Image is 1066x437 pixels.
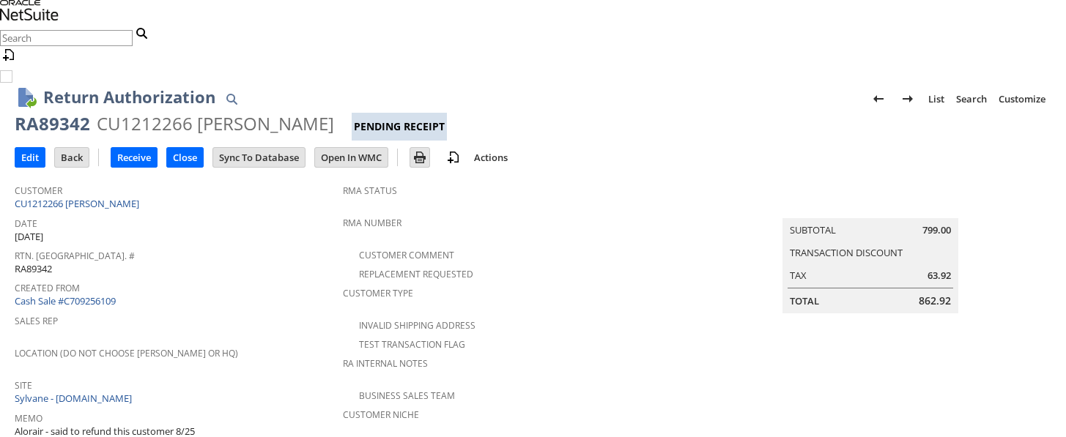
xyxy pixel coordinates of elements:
img: Next [899,90,917,108]
a: Actions [468,151,514,164]
a: Replacement Requested [359,268,473,280]
svg: Search [133,24,150,42]
a: Transaction Discount [790,246,903,259]
input: Print [410,148,429,167]
input: Sync To Database [213,148,305,167]
a: Subtotal [790,223,836,236]
a: Cash Sale #C709256109 [15,294,116,307]
span: 862.92 [919,294,951,308]
img: Quick Find [223,90,240,108]
a: Test Transaction Flag [359,338,465,351]
input: Receive [111,148,157,167]
input: Close [167,148,203,167]
a: Rtn. [GEOGRAPHIC_DATA]. # [15,250,135,262]
img: Print [411,149,429,166]
h1: Return Authorization [43,85,215,109]
a: Customer Comment [359,249,454,261]
a: Business Sales Team [359,389,455,402]
a: Invalid Shipping Address [359,319,475,332]
input: Open In WMC [315,148,388,167]
span: RA89342 [15,262,52,276]
a: Site [15,379,32,392]
a: Customer Niche [343,408,419,421]
a: Location (Do Not Choose [PERSON_NAME] or HQ) [15,347,238,359]
a: Memo [15,412,42,425]
span: [DATE] [15,230,43,244]
a: Total [790,294,819,307]
a: Sales Rep [15,315,58,327]
a: Customize [993,87,1051,111]
a: RMA Status [343,184,397,197]
a: CU1212266 [PERSON_NAME] [15,197,143,210]
a: Search [950,87,993,111]
div: Pending Receipt [352,113,447,141]
span: 799.00 [922,223,951,237]
a: Created From [15,282,80,294]
img: add-record.svg [445,149,462,166]
img: Previous [870,90,887,108]
a: Date [15,217,37,230]
span: 63.92 [928,269,951,283]
div: RA89342 [15,112,90,135]
input: Edit [15,148,45,167]
a: RMA Number [343,217,401,229]
a: RA Internal Notes [343,357,428,370]
a: Customer [15,184,62,197]
a: Customer Type [343,287,413,299]
input: Back [55,148,89,167]
a: Sylvane - [DOMAIN_NAME] [15,392,136,405]
a: List [922,87,950,111]
a: Tax [790,269,807,282]
caption: Summary [782,195,958,218]
div: CU1212266 [PERSON_NAME] [97,112,334,135]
